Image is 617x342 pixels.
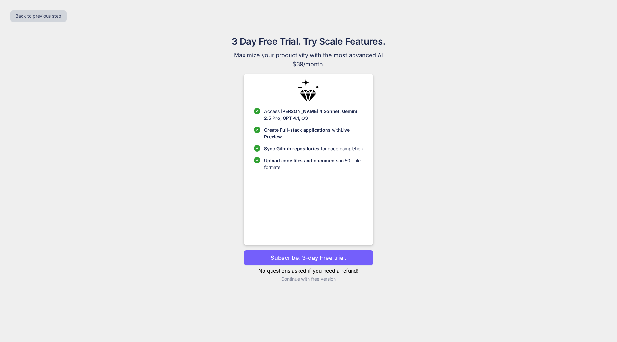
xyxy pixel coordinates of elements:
button: Subscribe. 3-day Free trial. [244,250,373,266]
img: checklist [254,127,260,133]
span: $39/month. [201,60,416,69]
img: checklist [254,157,260,163]
span: Upload code files and documents [264,158,339,163]
p: Continue with free version [244,276,373,282]
p: with [264,127,363,140]
p: in 50+ file formats [264,157,363,171]
span: [PERSON_NAME] 4 Sonnet, Gemini 2.5 Pro, GPT 4.1, O3 [264,109,357,121]
p: No questions asked if you need a refund! [244,267,373,275]
span: Create Full-stack applications [264,127,332,133]
p: Access [264,108,363,121]
p: for code completion [264,145,363,152]
p: Subscribe. 3-day Free trial. [271,253,346,262]
span: Sync Github repositories [264,146,319,151]
span: Maximize your productivity with the most advanced AI [201,51,416,60]
img: checklist [254,145,260,152]
img: checklist [254,108,260,114]
button: Back to previous step [10,10,67,22]
h1: 3 Day Free Trial. Try Scale Features. [201,35,416,48]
